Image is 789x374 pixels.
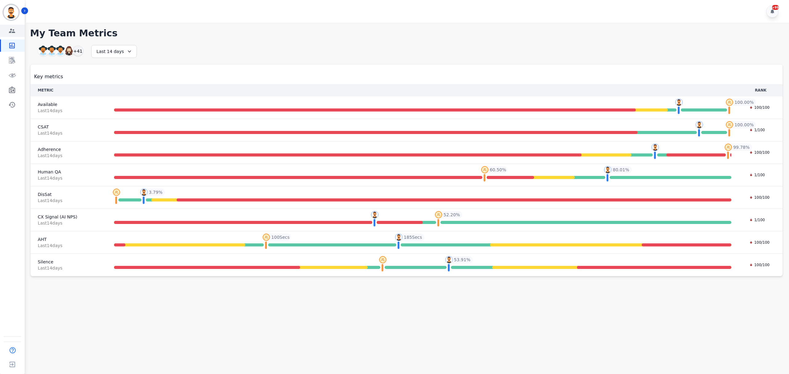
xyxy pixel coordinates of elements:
[772,5,779,10] div: +99
[696,121,703,128] img: profile-pic
[140,189,148,196] img: profile-pic
[746,262,773,268] div: 100/100
[38,175,98,181] span: Last 14 day s
[38,130,98,136] span: Last 14 day s
[4,5,18,20] img: Bordered avatar
[725,144,732,151] img: profile-pic
[38,242,98,249] span: Last 14 day s
[726,99,733,106] img: profile-pic
[613,167,629,173] span: 80.01 %
[263,234,270,241] img: profile-pic
[371,211,378,218] img: profile-pic
[444,212,460,218] span: 52.20 %
[395,234,403,241] img: profile-pic
[746,172,768,178] div: 1/100
[675,99,683,106] img: profile-pic
[38,259,98,265] span: Silence
[38,265,98,271] span: Last 14 day s
[746,217,768,223] div: 1/100
[38,146,98,152] span: Adherence
[604,166,611,173] img: profile-pic
[38,220,98,226] span: Last 14 day s
[379,256,386,263] img: profile-pic
[38,214,98,220] span: CX Signal (AI NPS)
[746,149,773,156] div: 100/100
[73,46,83,56] div: +41
[746,104,773,111] div: 100/100
[38,197,98,204] span: Last 14 day s
[91,45,137,58] div: Last 14 days
[38,236,98,242] span: AHT
[38,108,98,114] span: Last 14 day s
[445,256,453,263] img: profile-pic
[454,257,470,263] span: 53.91 %
[435,211,442,218] img: profile-pic
[404,234,422,240] span: 185 Secs
[113,189,120,196] img: profile-pic
[149,189,162,195] span: 3.79 %
[30,28,783,39] h1: My Team Metrics
[38,124,98,130] span: CSAT
[739,84,783,96] th: RANK
[38,101,98,108] span: Available
[734,99,754,105] span: 100.00 %
[733,144,750,150] span: 99.78 %
[481,166,489,173] img: profile-pic
[38,169,98,175] span: Human QA
[34,73,63,80] span: Key metrics
[38,191,98,197] span: DisSat
[746,127,768,133] div: 1/100
[746,194,773,201] div: 100/100
[490,167,506,173] span: 60.50 %
[746,239,773,246] div: 100/100
[31,84,105,96] th: METRIC
[726,121,733,128] img: profile-pic
[38,152,98,159] span: Last 14 day s
[271,234,289,240] span: 100 Secs
[734,122,754,128] span: 100.00 %
[652,144,659,151] img: profile-pic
